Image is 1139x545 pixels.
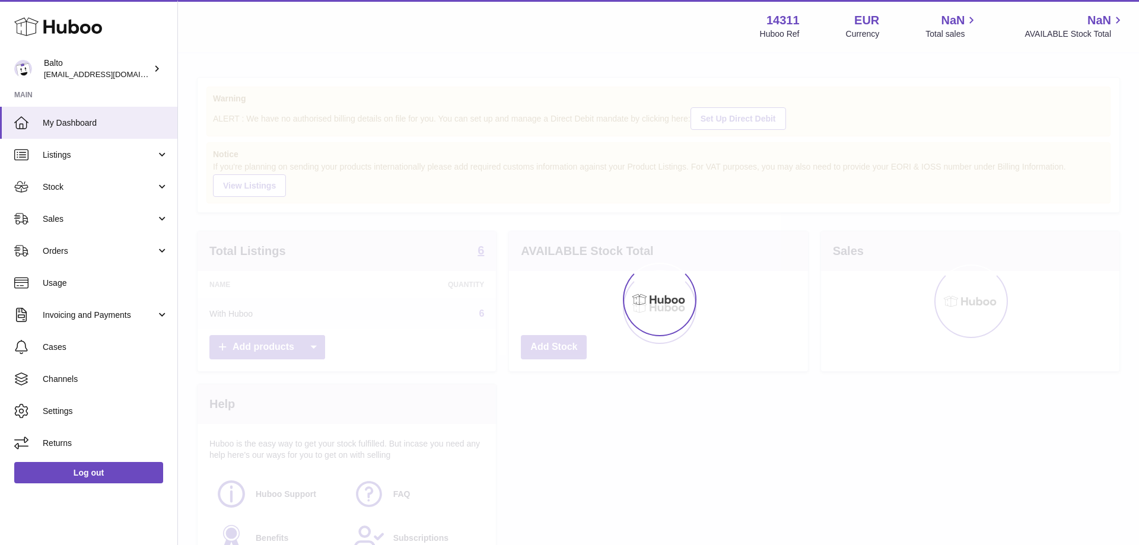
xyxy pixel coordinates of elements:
[766,12,800,28] strong: 14311
[14,60,32,78] img: ops@balto.fr
[43,374,168,385] span: Channels
[43,117,168,129] span: My Dashboard
[44,69,174,79] span: [EMAIL_ADDRESS][DOMAIN_NAME]
[43,278,168,289] span: Usage
[44,58,151,80] div: Balto
[43,213,156,225] span: Sales
[43,246,156,257] span: Orders
[43,149,156,161] span: Listings
[43,438,168,449] span: Returns
[1025,28,1125,40] span: AVAILABLE Stock Total
[1025,12,1125,40] a: NaN AVAILABLE Stock Total
[14,462,163,483] a: Log out
[43,406,168,417] span: Settings
[43,181,156,193] span: Stock
[1087,12,1111,28] span: NaN
[941,12,965,28] span: NaN
[43,342,168,353] span: Cases
[925,12,978,40] a: NaN Total sales
[854,12,879,28] strong: EUR
[760,28,800,40] div: Huboo Ref
[43,310,156,321] span: Invoicing and Payments
[925,28,978,40] span: Total sales
[846,28,880,40] div: Currency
